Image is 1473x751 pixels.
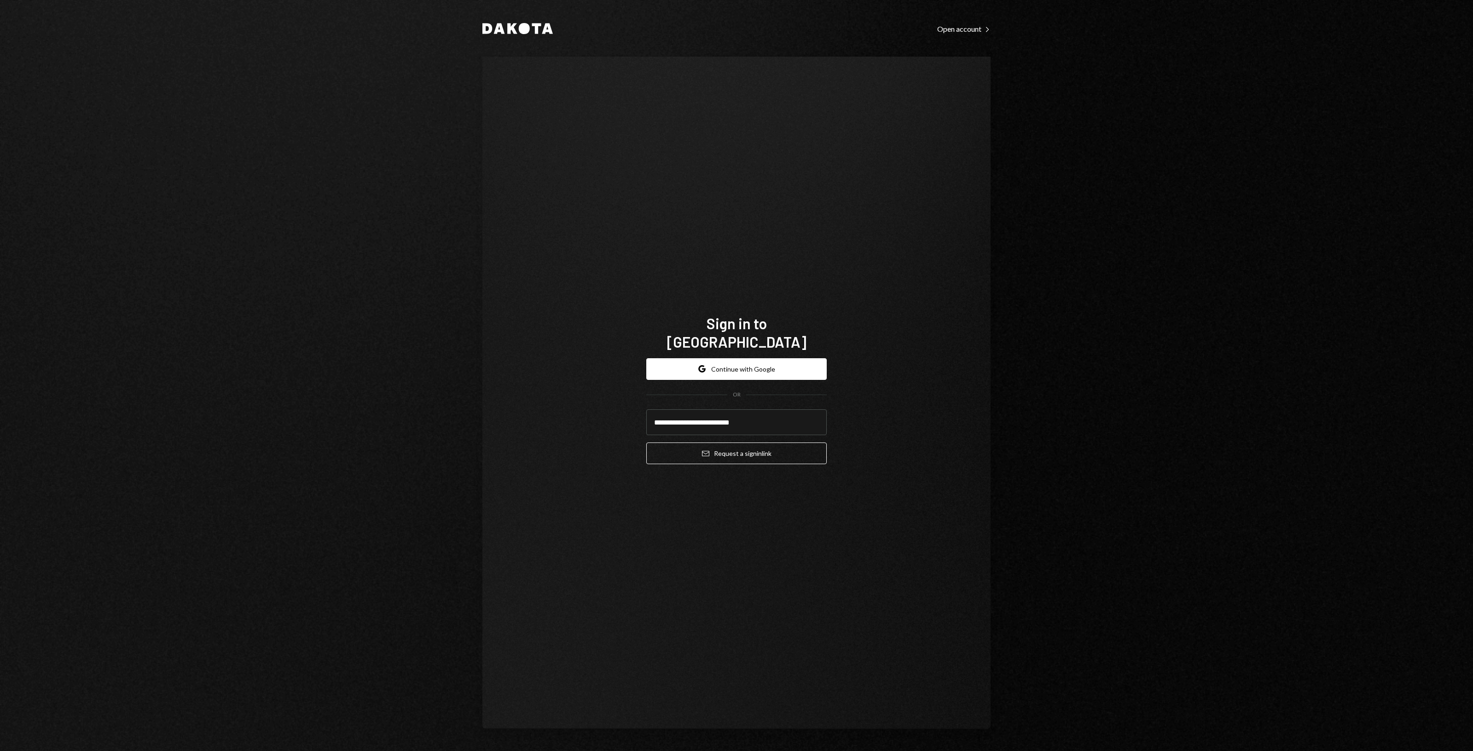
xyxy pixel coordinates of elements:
button: Request a signinlink [646,442,827,464]
button: Continue with Google [646,358,827,380]
div: Open account [937,24,991,34]
a: Open account [937,23,991,34]
h1: Sign in to [GEOGRAPHIC_DATA] [646,314,827,351]
div: OR [733,391,741,399]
